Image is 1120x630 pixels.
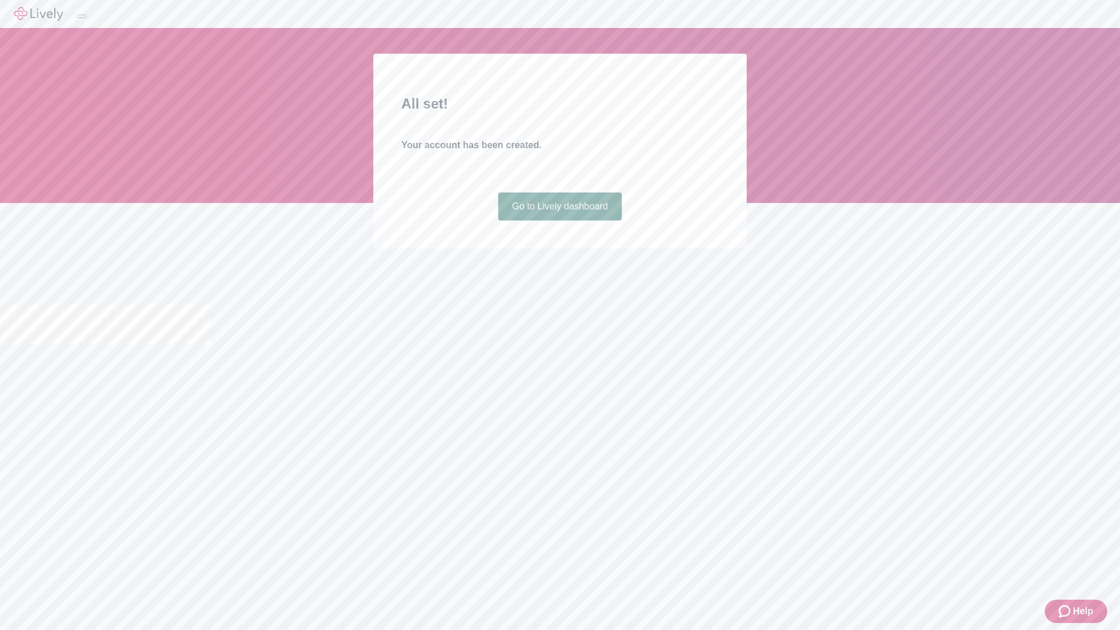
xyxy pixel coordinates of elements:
[14,7,63,21] img: Lively
[1059,604,1073,618] svg: Zendesk support icon
[498,192,622,220] a: Go to Lively dashboard
[401,138,719,152] h4: Your account has been created.
[77,15,86,18] button: Log out
[1045,600,1107,623] button: Zendesk support iconHelp
[1073,604,1093,618] span: Help
[401,93,719,114] h2: All set!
